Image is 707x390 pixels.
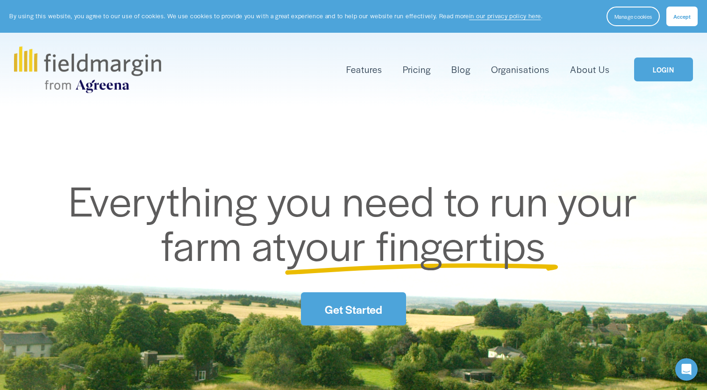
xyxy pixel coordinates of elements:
button: Accept [666,7,698,26]
span: your fingertips [286,215,546,273]
a: in our privacy policy here [469,12,541,20]
a: Pricing [403,62,431,77]
span: Accept [673,13,691,20]
span: Features [346,63,382,76]
span: Manage cookies [614,13,652,20]
a: Get Started [301,292,406,325]
a: About Us [570,62,610,77]
a: LOGIN [634,58,693,81]
a: Blog [451,62,471,77]
a: Organisations [491,62,550,77]
img: fieldmargin.com [14,46,161,93]
button: Manage cookies [607,7,660,26]
p: By using this website, you agree to our use of cookies. We use cookies to provide you with a grea... [9,12,543,21]
a: folder dropdown [346,62,382,77]
span: Everything you need to run your farm at [69,170,648,274]
div: Open Intercom Messenger [675,358,698,381]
